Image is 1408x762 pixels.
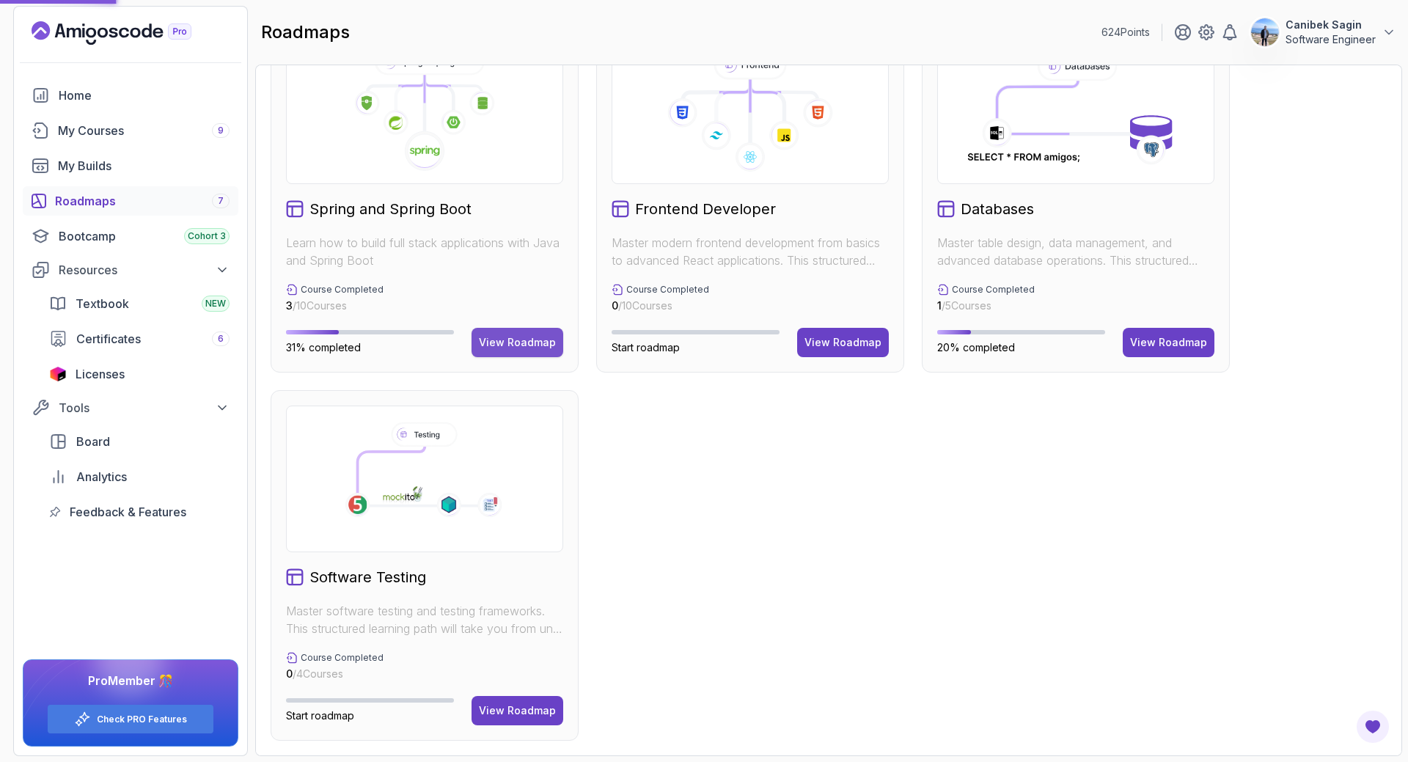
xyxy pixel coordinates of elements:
a: feedback [40,497,238,527]
p: Course Completed [952,284,1035,296]
a: courses [23,116,238,145]
h2: Frontend Developer [635,199,776,219]
div: View Roadmap [479,335,556,350]
h2: Spring and Spring Boot [309,199,472,219]
span: Feedback & Features [70,503,186,521]
p: / 4 Courses [286,667,384,681]
span: NEW [205,298,226,309]
p: Learn how to build full stack applications with Java and Spring Boot [286,234,563,269]
p: Master modern frontend development from basics to advanced React applications. This structured le... [612,234,889,269]
div: My Builds [58,157,230,175]
button: View Roadmap [472,328,563,357]
h2: Software Testing [309,567,426,587]
p: Course Completed [301,652,384,664]
p: / 10 Courses [612,298,709,313]
span: Analytics [76,468,127,486]
p: Master table design, data management, and advanced database operations. This structured learning ... [937,234,1214,269]
a: bootcamp [23,221,238,251]
span: Start roadmap [612,341,680,353]
p: 624 Points [1101,25,1150,40]
p: Course Completed [301,284,384,296]
div: View Roadmap [479,703,556,718]
a: Check PRO Features [97,714,187,725]
span: 7 [218,195,224,207]
p: / 10 Courses [286,298,384,313]
button: View Roadmap [472,696,563,725]
p: / 5 Courses [937,298,1035,313]
p: Course Completed [626,284,709,296]
button: Check PRO Features [47,704,214,734]
button: Open Feedback Button [1355,709,1390,744]
a: roadmaps [23,186,238,216]
span: Licenses [76,365,125,383]
span: 3 [286,299,293,312]
span: Start roadmap [286,709,354,722]
p: Master software testing and testing frameworks. This structured learning path will take you from ... [286,602,563,637]
div: View Roadmap [804,335,881,350]
button: Resources [23,257,238,283]
span: 0 [612,299,618,312]
img: user profile image [1251,18,1279,46]
div: Roadmaps [55,192,230,210]
span: Textbook [76,295,129,312]
a: certificates [40,324,238,353]
div: View Roadmap [1130,335,1207,350]
a: licenses [40,359,238,389]
h2: Databases [961,199,1034,219]
div: Home [59,87,230,104]
span: 1 [937,299,942,312]
p: Software Engineer [1286,32,1376,47]
span: 6 [218,333,224,345]
div: Tools [59,399,230,417]
span: 20% completed [937,341,1015,353]
a: Landing page [32,21,225,45]
button: View Roadmap [1123,328,1214,357]
a: builds [23,151,238,180]
a: board [40,427,238,456]
span: 31% completed [286,341,361,353]
span: 9 [218,125,224,136]
span: Certificates [76,330,141,348]
div: Resources [59,261,230,279]
a: home [23,81,238,110]
div: Bootcamp [59,227,230,245]
span: 0 [286,667,293,680]
a: analytics [40,462,238,491]
p: Canibek Sagin [1286,18,1376,32]
a: textbook [40,289,238,318]
button: View Roadmap [797,328,889,357]
button: Tools [23,395,238,421]
img: jetbrains icon [49,367,67,381]
span: Cohort 3 [188,230,226,242]
span: Board [76,433,110,450]
h2: roadmaps [261,21,350,44]
button: user profile imageCanibek SaginSoftware Engineer [1250,18,1396,47]
div: My Courses [58,122,230,139]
